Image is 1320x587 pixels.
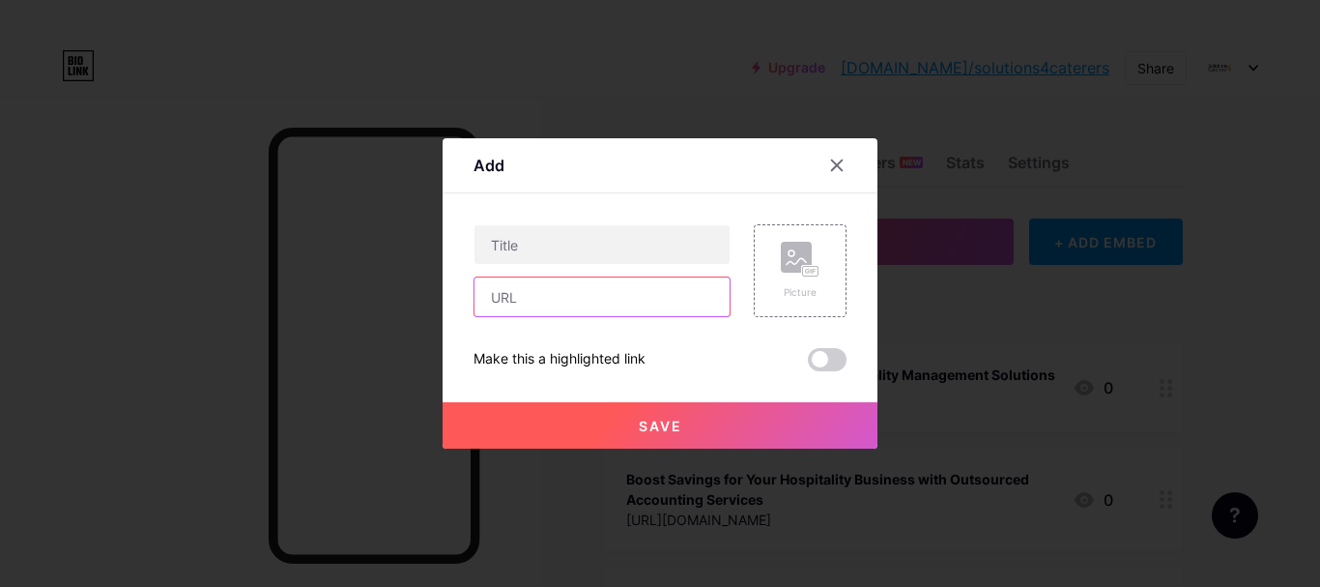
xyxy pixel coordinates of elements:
div: Make this a highlighted link [473,348,646,371]
span: Save [639,418,682,434]
div: Add [473,154,504,177]
input: URL [474,278,730,316]
input: Title [474,225,730,264]
button: Save [443,402,877,449]
div: Picture [781,285,819,300]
